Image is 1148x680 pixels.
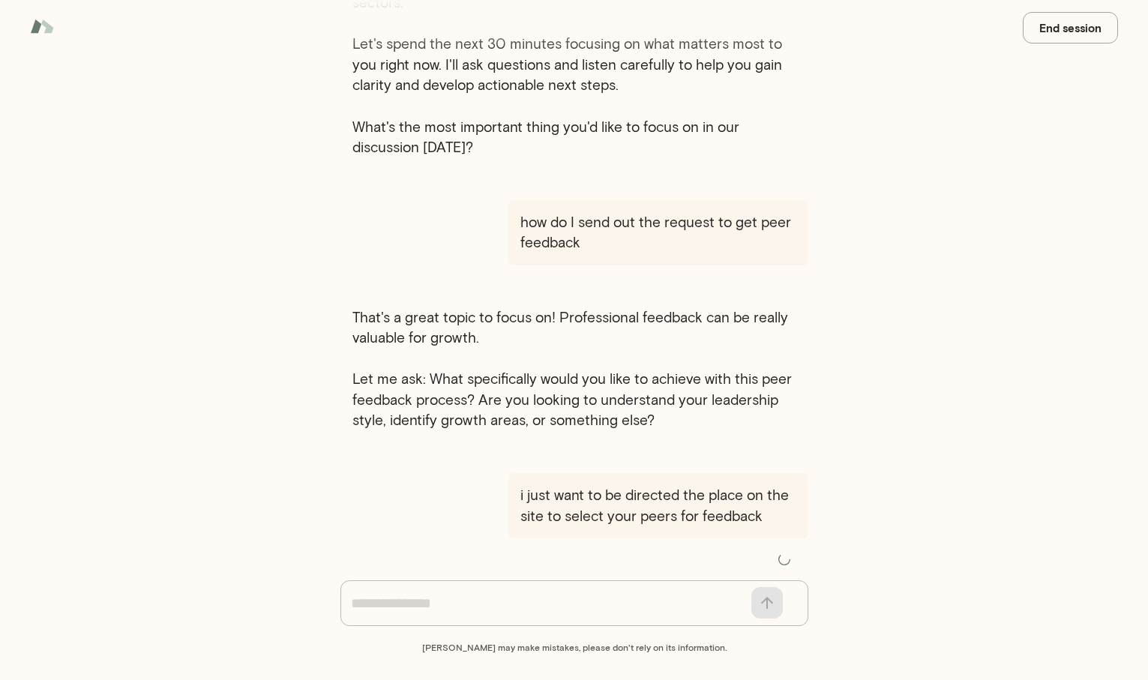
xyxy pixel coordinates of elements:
[1023,12,1118,43] button: End session
[352,307,796,431] span: That's a great topic to focus on! Professional feedback can be really valuable for growth. Let me...
[520,212,796,253] span: how do I send out the request to get peer feedback
[340,626,808,653] span: [PERSON_NAME] may make mistakes, please don't rely on its information.
[520,485,796,526] span: i just want to be directed the place on the site to select your peers for feedback
[30,12,54,40] img: Mento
